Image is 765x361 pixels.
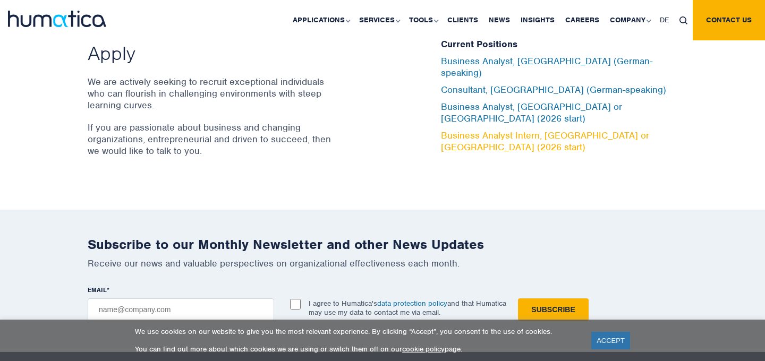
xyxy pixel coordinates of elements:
a: ACCEPT [591,332,630,349]
a: Business Analyst Intern, [GEOGRAPHIC_DATA] or [GEOGRAPHIC_DATA] (2026 start) [441,130,649,153]
img: logo [8,11,106,27]
a: Consultant, [GEOGRAPHIC_DATA] (German-speaking) [441,84,666,96]
p: We are actively seeking to recruit exceptional individuals who can flourish in challenging enviro... [88,76,335,111]
p: Receive our news and valuable perspectives on organizational effectiveness each month. [88,257,677,269]
a: data protection policy [377,299,447,308]
h5: Current Positions [441,39,677,50]
img: search_icon [679,16,687,24]
p: We use cookies on our website to give you the most relevant experience. By clicking “Accept”, you... [135,327,578,336]
p: I agree to Humatica's and that Humatica may use my data to contact me via email. [309,299,506,317]
p: You can find out more about which cookies we are using or switch them off on our page. [135,345,578,354]
h2: Subscribe to our Monthly Newsletter and other News Updates [88,236,677,253]
span: DE [660,15,669,24]
a: Business Analyst, [GEOGRAPHIC_DATA] or [GEOGRAPHIC_DATA] (2026 start) [441,101,622,124]
span: EMAIL [88,286,107,294]
a: cookie policy [402,345,445,354]
p: If you are passionate about business and changing organizations, entrepreneurial and driven to su... [88,122,335,157]
input: I agree to Humatica'sdata protection policyand that Humatica may use my data to contact me via em... [290,299,301,310]
input: Subscribe [518,298,588,321]
h2: Apply [88,41,335,65]
a: Business Analyst, [GEOGRAPHIC_DATA] (German-speaking) [441,55,652,79]
input: name@company.com [88,298,274,321]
